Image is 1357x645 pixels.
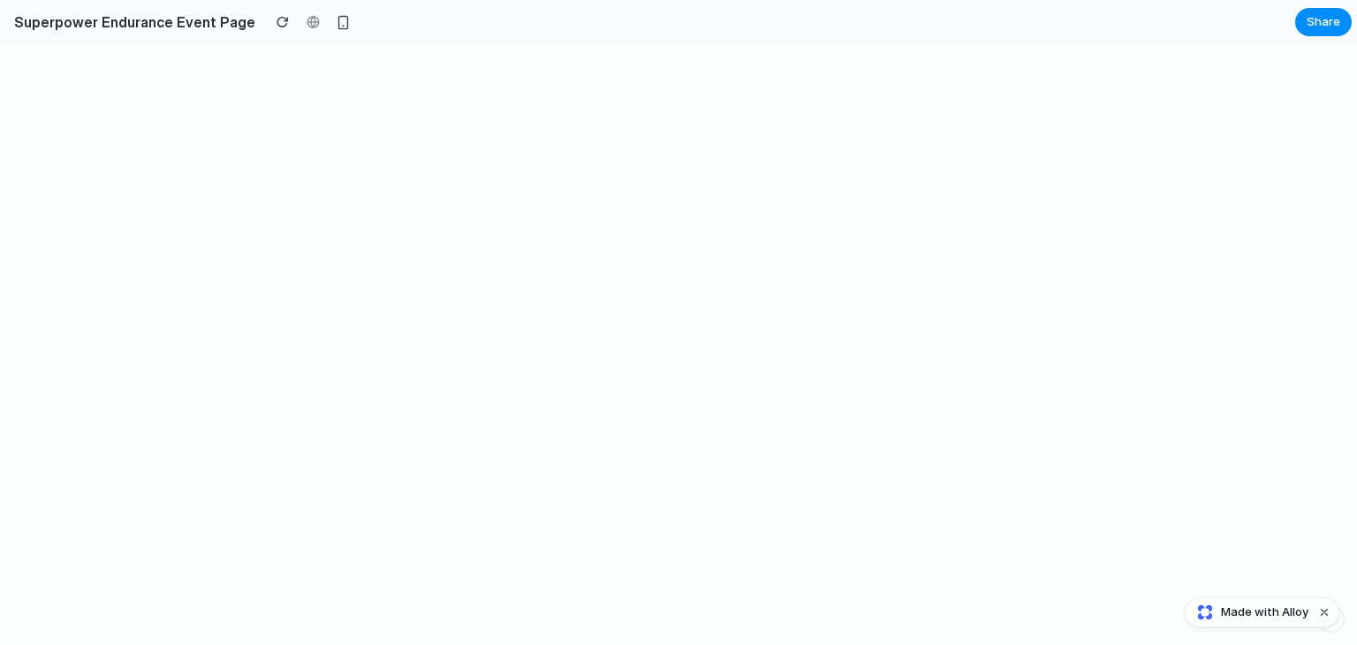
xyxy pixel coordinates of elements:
button: Share [1295,8,1352,36]
button: Dismiss watermark [1314,602,1335,623]
span: Share [1307,13,1340,31]
a: Made with Alloy [1186,603,1310,621]
h2: Superpower Endurance Event Page [7,11,255,33]
span: Made with Alloy [1221,603,1308,621]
